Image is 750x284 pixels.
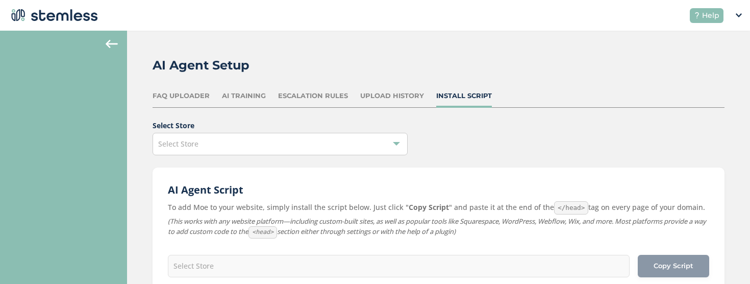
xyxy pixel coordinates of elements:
[736,13,742,17] img: icon_down-arrow-small-66adaf34.svg
[278,91,348,101] div: Escalation Rules
[106,40,118,48] img: icon-arrow-back-accent-c549486e.svg
[436,91,492,101] div: Install Script
[153,120,724,131] label: Select Store
[158,139,198,149] span: Select Store
[694,12,700,18] img: icon-help-white-03924b79.svg
[699,235,750,284] iframe: Chat Widget
[168,201,709,215] label: To add Moe to your website, simply install the script below. Just click " " and paste it at the e...
[702,10,719,21] span: Help
[153,91,210,101] div: FAQ Uploader
[222,91,266,101] div: AI Training
[248,226,277,239] code: <head>
[554,201,588,215] code: </head>
[168,183,709,197] h2: AI Agent Script
[168,217,709,239] label: (This works with any website platform—including custom-built sites, as well as popular tools like...
[360,91,424,101] div: Upload History
[153,56,249,75] h2: AI Agent Setup
[8,5,98,26] img: logo-dark-0685b13c.svg
[409,202,449,212] strong: Copy Script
